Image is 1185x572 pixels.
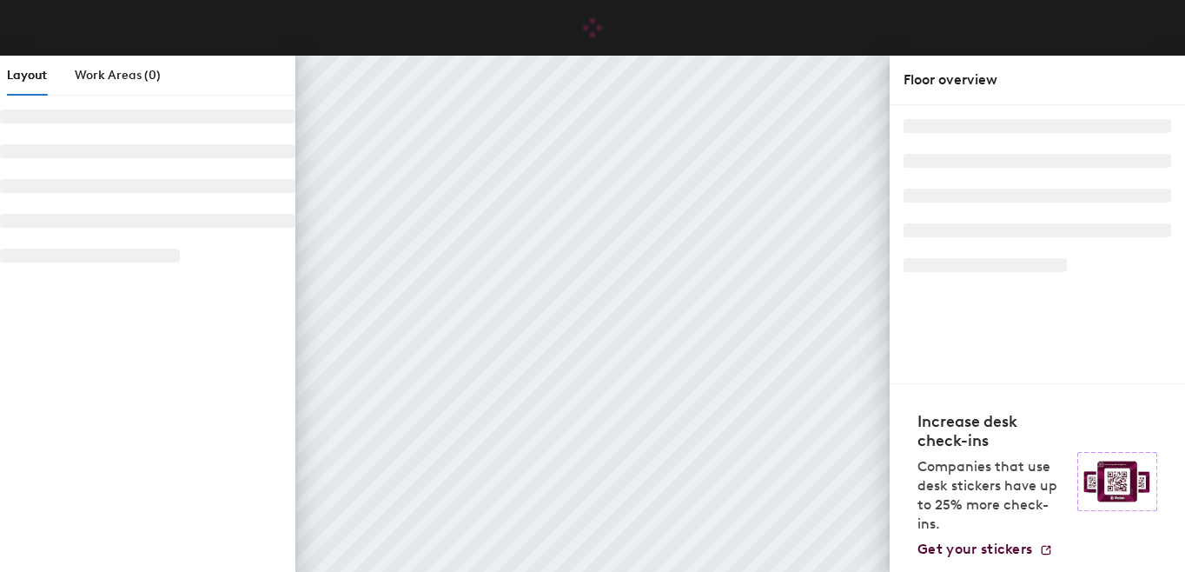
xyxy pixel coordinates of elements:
h4: Increase desk check-ins [917,412,1067,450]
span: Layout [7,68,47,83]
span: Get your stickers [917,541,1032,557]
img: Sticker logo [1077,452,1157,511]
div: Floor overview [904,70,1171,90]
p: Companies that use desk stickers have up to 25% more check-ins. [917,457,1067,534]
a: Get your stickers [917,541,1053,558]
span: Work Areas (0) [75,68,161,83]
